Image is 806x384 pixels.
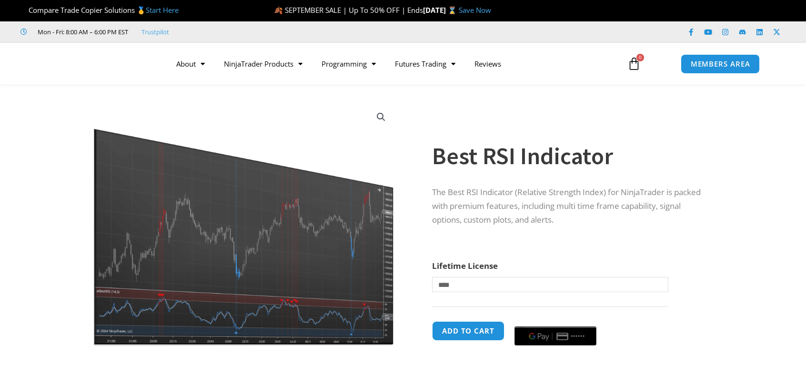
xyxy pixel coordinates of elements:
a: NinjaTrader Products [214,53,312,75]
a: About [167,53,214,75]
button: Add to cart [432,321,504,341]
a: 0 [613,50,655,78]
strong: [DATE] ⌛ [423,5,459,15]
span: Compare Trade Copier Solutions 🥇 [20,5,179,15]
a: Programming [312,53,385,75]
a: Clear options [432,297,447,304]
iframe: Secure payment input frame [513,320,598,321]
a: Futures Trading [385,53,465,75]
label: Lifetime License [432,260,498,271]
img: Best RSI [91,101,397,346]
h1: Best RSI Indicator [432,139,710,173]
text: •••••• [571,333,585,340]
a: MEMBERS AREA [681,54,760,74]
a: Save Now [459,5,491,15]
img: LogoAI | Affordable Indicators – NinjaTrader [46,47,149,81]
span: 🍂 SEPTEMBER SALE | Up To 50% OFF | Ends [274,5,423,15]
a: View full-screen image gallery [373,108,390,126]
span: 0 [636,54,644,61]
a: Start Here [146,5,179,15]
button: Buy with GPay [514,326,596,345]
span: Mon - Fri: 8:00 AM – 6:00 PM EST [35,26,128,38]
nav: Menu [167,53,616,75]
a: Trustpilot [141,26,169,38]
a: Reviews [465,53,511,75]
span: The Best RSI Indicator (Relative Strength Index) for NinjaTrader is packed with premium features,... [432,187,701,225]
span: MEMBERS AREA [691,60,750,68]
img: 🏆 [21,7,28,14]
